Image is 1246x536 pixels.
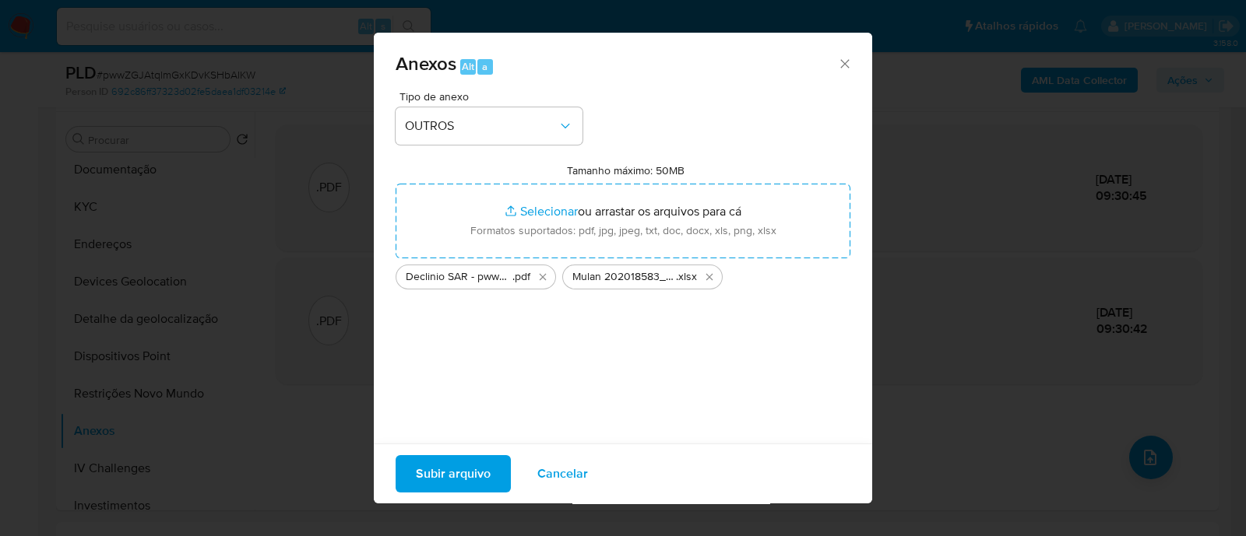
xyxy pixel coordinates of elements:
[416,457,491,491] span: Subir arquivo
[399,91,586,102] span: Tipo de anexo
[406,269,512,285] span: Declinio SAR - pwwZGJAtqlmGxKDvKSHbAIKW - CPF 21382857829 - [PERSON_NAME][GEOGRAPHIC_DATA]
[396,258,850,289] ul: Arquivos selecionados
[396,50,456,77] span: Anexos
[700,268,719,286] button: Excluir Mulan 202018583_2025_09_09_09_02_04.xlsx
[462,59,474,74] span: Alt
[533,268,552,286] button: Excluir Declinio SAR - pwwZGJAtqlmGxKDvKSHbAIKW - CPF 21382857829 - MARIA DE FATIMA DO VALE.pdf
[396,455,511,492] button: Subir arquivo
[676,269,697,285] span: .xlsx
[567,163,685,177] label: Tamanho máximo: 50MB
[396,107,583,145] button: OUTROS
[512,269,530,285] span: .pdf
[405,118,558,134] span: OUTROS
[537,457,588,491] span: Cancelar
[517,455,608,492] button: Cancelar
[482,59,487,74] span: a
[572,269,676,285] span: Mulan 202018583_2025_09_09_09_02_04
[837,56,851,70] button: Fechar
